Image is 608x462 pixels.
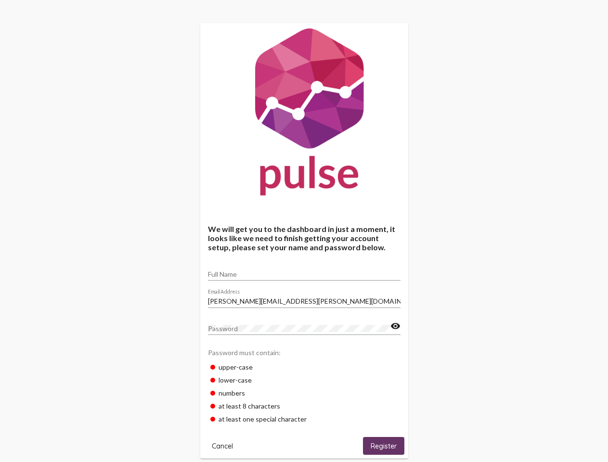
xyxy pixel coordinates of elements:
[208,360,401,373] div: upper-case
[208,224,401,252] h4: We will get you to the dashboard in just a moment, it looks like we need to finish getting your a...
[200,23,408,205] img: Pulse For Good Logo
[208,399,401,412] div: at least 8 characters
[208,412,401,425] div: at least one special character
[208,386,401,399] div: numbers
[371,442,397,450] span: Register
[204,437,241,455] button: Cancel
[208,373,401,386] div: lower-case
[208,344,401,360] div: Password must contain:
[390,321,401,332] mat-icon: visibility
[363,437,404,455] button: Register
[212,442,233,450] span: Cancel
